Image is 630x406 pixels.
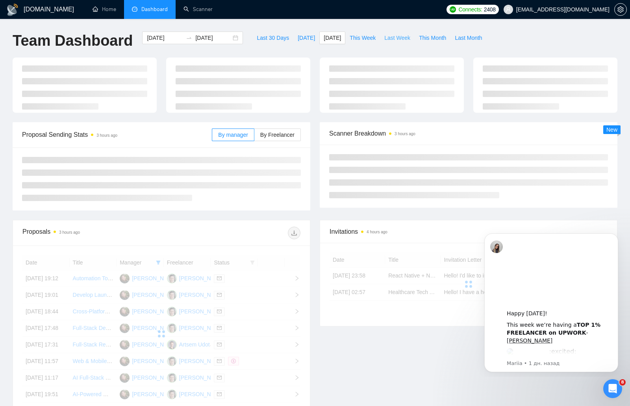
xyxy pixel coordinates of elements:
div: Proposals [22,227,161,239]
span: Last Month [455,34,482,42]
span: This Month [419,34,446,42]
span: Dashboard [141,6,168,13]
iframe: Intercom live chat [603,379,622,398]
h1: Team Dashboard [13,32,133,50]
span: 8 [619,379,626,386]
a: homeHome [93,6,116,13]
img: upwork-logo.png [450,6,456,13]
span: 2408 [484,5,496,14]
span: This Week [350,34,376,42]
input: Start date [147,34,183,42]
span: to [186,35,192,41]
a: setting [614,6,627,13]
span: By Freelancer [260,132,295,138]
button: Last Week [380,32,415,44]
span: Invitations [330,227,608,237]
button: setting [614,3,627,16]
span: Last Week [384,34,410,42]
time: 3 hours ago [96,133,117,138]
img: logo [6,4,19,16]
span: [DATE] [324,34,341,42]
span: Scanner Breakdown [329,129,608,138]
time: 3 hours ago [59,230,80,235]
time: 3 hours ago [395,132,415,136]
span: dashboard [132,6,137,12]
span: Last 30 Days [257,34,289,42]
time: 4 hours ago [367,230,387,234]
button: [DATE] [293,32,319,44]
span: Proposal Sending Stats [22,130,212,140]
input: End date [195,34,231,42]
button: This Week [345,32,380,44]
span: swap-right [186,35,192,41]
button: [DATE] [319,32,345,44]
button: Last 30 Days [252,32,293,44]
span: Connects: [458,5,482,14]
button: This Month [415,32,450,44]
span: user [506,7,511,12]
span: New [606,127,617,133]
span: [DATE] [298,34,315,42]
a: searchScanner [183,6,213,13]
span: By manager [218,132,248,138]
iframe: Intercom notifications сообщение [472,226,630,377]
button: Last Month [450,32,486,44]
